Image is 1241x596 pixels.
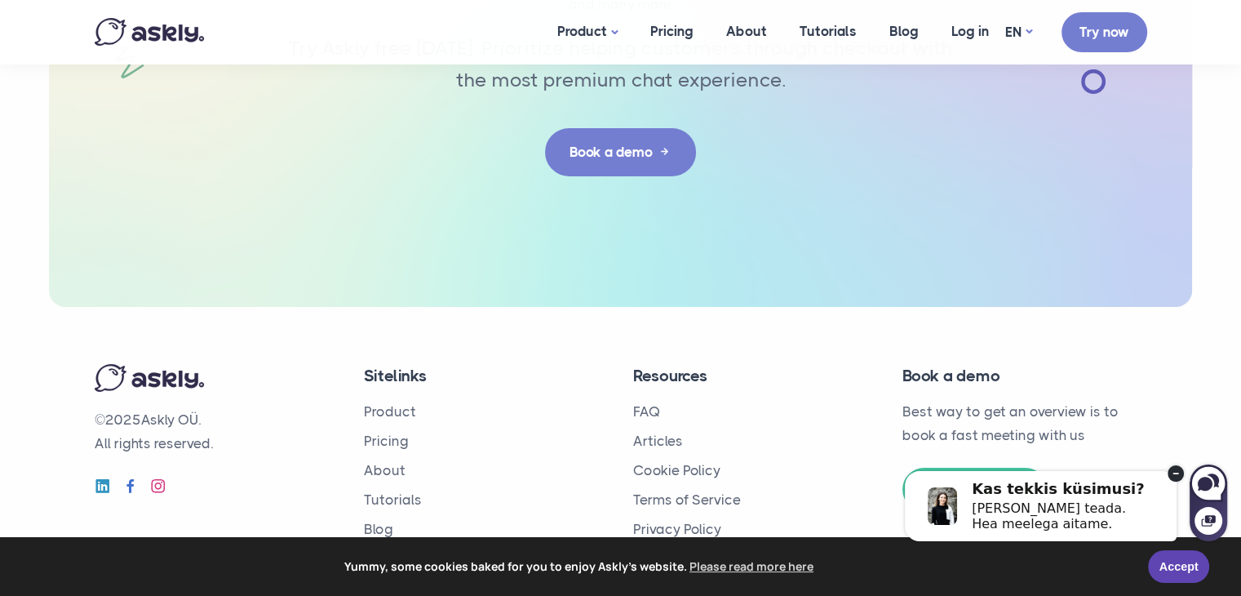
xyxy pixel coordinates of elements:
[95,364,204,392] img: Askly logo
[95,408,339,456] p: © Askly OÜ. All rights reserved.
[364,403,416,420] a: Product
[633,403,660,420] a: FAQ
[364,462,406,478] a: About
[364,521,393,537] a: Blog
[1061,12,1147,52] a: Try now
[24,554,1137,579] span: Yummy, some cookies baked for you to enjoy Askly's website.
[633,491,741,508] a: Terms of Service
[364,364,609,388] h4: Sitelinks
[364,433,409,449] a: Pricing
[95,18,204,46] img: Askly
[902,400,1147,447] p: Best way to get an overview is to book a fast meeting with us
[687,554,816,579] a: learn more about cookies
[893,443,1229,543] iframe: Askly chat
[902,364,1147,388] h4: Book a demo
[1005,20,1032,44] a: EN
[1148,550,1209,583] a: Accept
[633,462,720,478] a: Cookie Policy
[364,491,422,508] a: Tutorials
[105,411,141,428] span: 2025
[545,128,696,176] a: Book a demo
[633,433,683,449] a: Articles
[633,364,878,388] h4: Resources
[633,521,721,537] a: Privacy Policy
